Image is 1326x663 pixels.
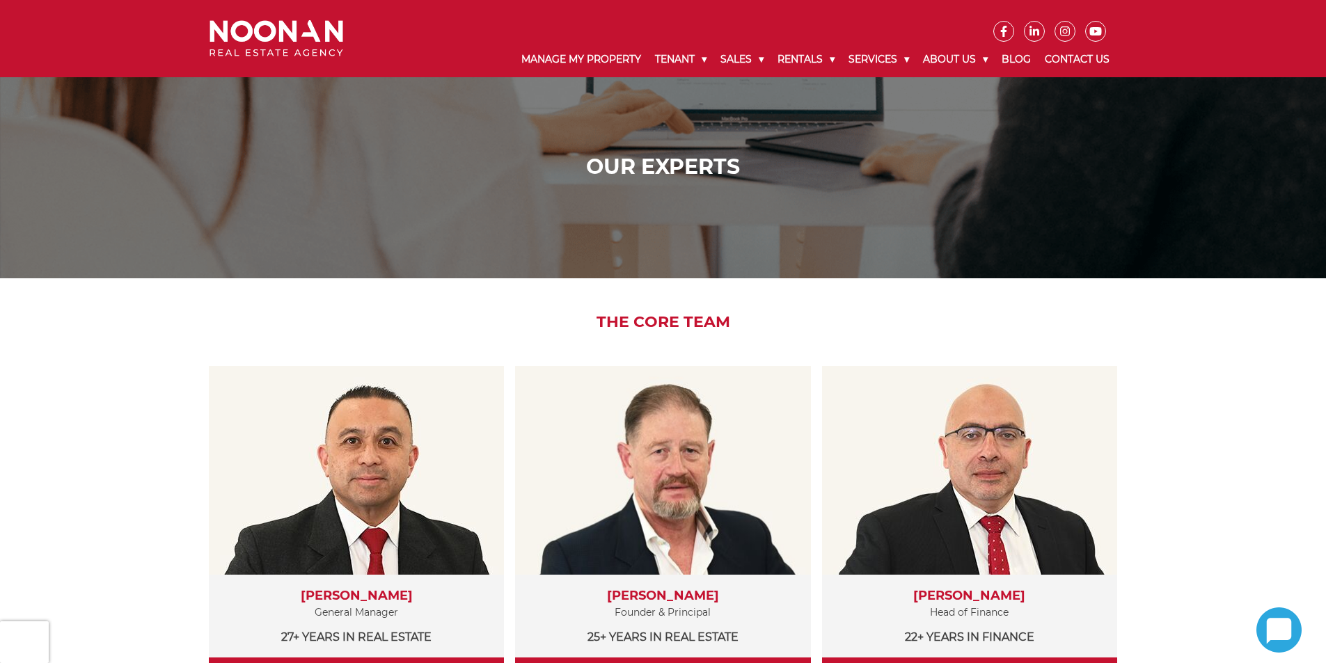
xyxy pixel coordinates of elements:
img: Noonan Real Estate Agency [210,20,343,57]
p: Head of Finance [836,604,1103,621]
a: Blog [995,42,1038,77]
a: Tenant [648,42,713,77]
a: Rentals [771,42,842,77]
p: Founder & Principal [529,604,796,621]
h3: [PERSON_NAME] [529,589,796,604]
h1: Our Experts [213,154,1113,179]
p: 27+ years in Real Estate [223,628,490,646]
a: About Us [916,42,995,77]
p: 22+ years in Finance [836,628,1103,646]
p: 25+ years in Real Estate [529,628,796,646]
a: Services [842,42,916,77]
a: Manage My Property [514,42,648,77]
h3: [PERSON_NAME] [836,589,1103,604]
a: Contact Us [1038,42,1116,77]
h3: [PERSON_NAME] [223,589,490,604]
a: Sales [713,42,771,77]
p: General Manager [223,604,490,621]
h2: The Core Team [199,313,1127,331]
